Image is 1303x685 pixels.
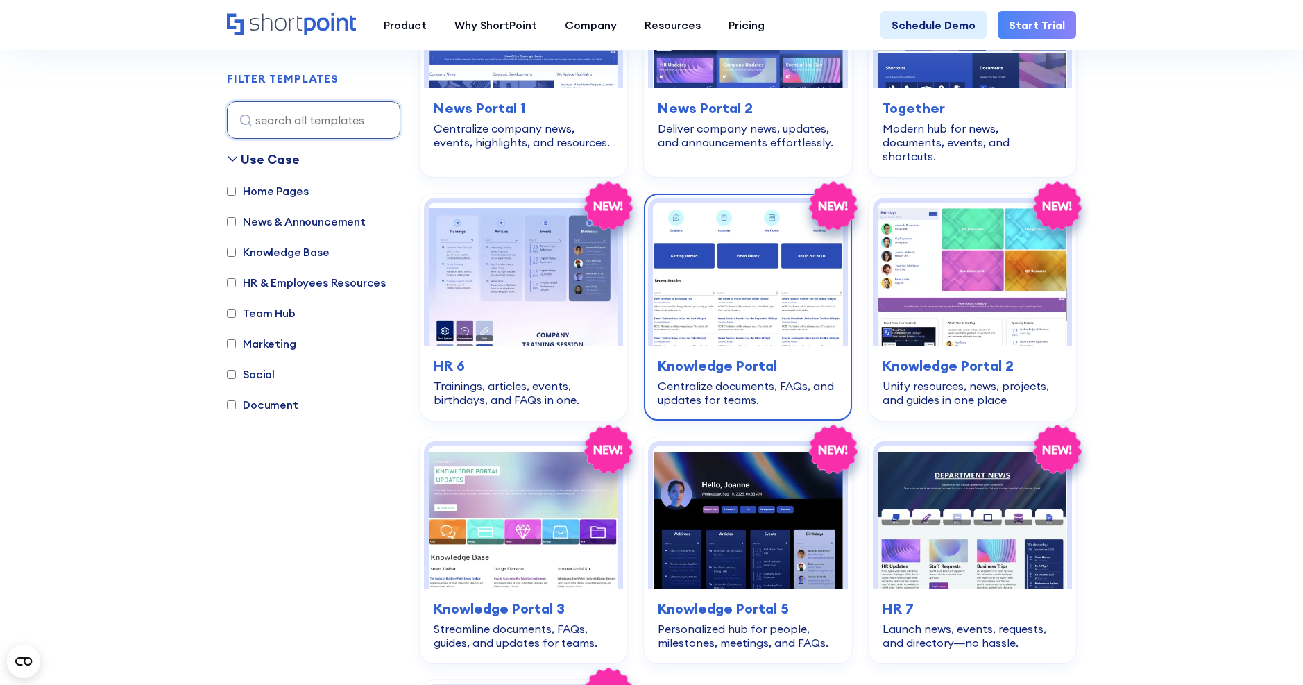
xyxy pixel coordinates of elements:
[883,121,1062,163] div: Modern hub for news, documents, events, and shortcuts.
[227,274,386,291] label: HR & Employees Resources
[227,244,330,260] label: Knowledge Base
[658,598,837,619] h3: Knowledge Portal 5
[227,309,236,318] input: Team Hub
[7,645,40,678] button: Open CMP widget
[227,366,275,382] label: Social
[729,17,765,33] div: Pricing
[227,396,298,413] label: Document
[227,248,236,257] input: Knowledge Base
[420,194,627,420] a: HR 6 – HR SharePoint Site Template: Trainings, articles, events, birthdays, and FAQs in one.HR 6T...
[658,98,837,119] h3: News Portal 2
[420,437,627,663] a: Knowledge Portal 3 – Best SharePoint Template For Knowledge Base: Streamline documents, FAQs, gui...
[384,17,427,33] div: Product
[653,446,842,589] img: Knowledge Portal 5 – SharePoint Profile Page: Personalized hub for people, milestones, meetings, ...
[869,194,1076,420] a: Knowledge Portal 2 – SharePoint IT knowledge base Template: Unify resources, news, projects, and ...
[241,150,300,169] div: Use Case
[645,17,701,33] div: Resources
[878,446,1067,589] img: HR 7 – HR SharePoint Template: Launch news, events, requests, and directory—no hassle.
[227,187,236,196] input: Home Pages
[429,203,618,345] img: HR 6 – HR SharePoint Site Template: Trainings, articles, events, birthdays, and FAQs in one.
[658,622,837,650] div: Personalized hub for people, milestones, meetings, and FAQs.
[1234,618,1303,685] iframe: Chat Widget
[883,622,1062,650] div: Launch news, events, requests, and directory—no hassle.
[658,379,837,407] div: Centralize documents, FAQs, and updates for teams.
[227,278,236,287] input: HR & Employees Resources
[883,379,1062,407] div: Unify resources, news, projects, and guides in one place
[227,370,236,379] input: Social
[434,121,613,149] div: Centralize company news, events, highlights, and resources.
[644,194,851,420] a: Knowledge Portal – SharePoint Knowledge Base Template: Centralize documents, FAQs, and updates fo...
[658,355,837,376] h3: Knowledge Portal
[565,17,617,33] div: Company
[434,379,613,407] div: Trainings, articles, events, birthdays, and FAQs in one.
[434,598,613,619] h3: Knowledge Portal 3
[227,305,296,321] label: Team Hub
[227,73,339,85] h2: FILTER TEMPLATES
[551,11,631,39] a: Company
[883,98,1062,119] h3: Together
[227,335,296,352] label: Marketing
[715,11,778,39] a: Pricing
[227,400,236,409] input: Document
[441,11,551,39] a: Why ShortPoint
[454,17,537,33] div: Why ShortPoint
[227,339,236,348] input: Marketing
[658,121,837,149] div: Deliver company news, updates, and announcements effortlessly.
[227,13,356,37] a: Home
[869,437,1076,663] a: HR 7 – HR SharePoint Template: Launch news, events, requests, and directory—no hassle.HR 7Launch ...
[653,203,842,345] img: Knowledge Portal – SharePoint Knowledge Base Template: Centralize documents, FAQs, and updates fo...
[227,101,400,139] input: search all templates
[227,183,308,199] label: Home Pages
[434,98,613,119] h3: News Portal 1
[880,11,987,39] a: Schedule Demo
[998,11,1076,39] a: Start Trial
[644,437,851,663] a: Knowledge Portal 5 – SharePoint Profile Page: Personalized hub for people, milestones, meetings, ...
[631,11,715,39] a: Resources
[434,622,613,650] div: Streamline documents, FAQs, guides, and updates for teams.
[883,355,1062,376] h3: Knowledge Portal 2
[227,217,236,226] input: News & Announcement
[878,203,1067,345] img: Knowledge Portal 2 – SharePoint IT knowledge base Template: Unify resources, news, projects, and ...
[370,11,441,39] a: Product
[429,446,618,589] img: Knowledge Portal 3 – Best SharePoint Template For Knowledge Base: Streamline documents, FAQs, gui...
[434,355,613,376] h3: HR 6
[227,213,366,230] label: News & Announcement
[883,598,1062,619] h3: HR 7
